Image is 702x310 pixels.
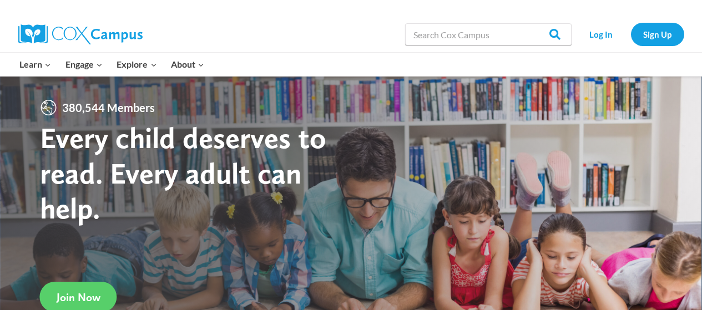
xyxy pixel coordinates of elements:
nav: Primary Navigation [13,53,211,76]
span: Engage [65,57,103,72]
span: About [171,57,204,72]
input: Search Cox Campus [405,23,572,45]
a: Sign Up [631,23,684,45]
strong: Every child deserves to read. Every adult can help. [40,120,326,226]
span: Explore [117,57,156,72]
span: Join Now [57,291,100,304]
a: Log In [577,23,625,45]
nav: Secondary Navigation [577,23,684,45]
span: 380,544 Members [58,99,159,116]
span: Learn [19,57,51,72]
img: Cox Campus [18,24,143,44]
